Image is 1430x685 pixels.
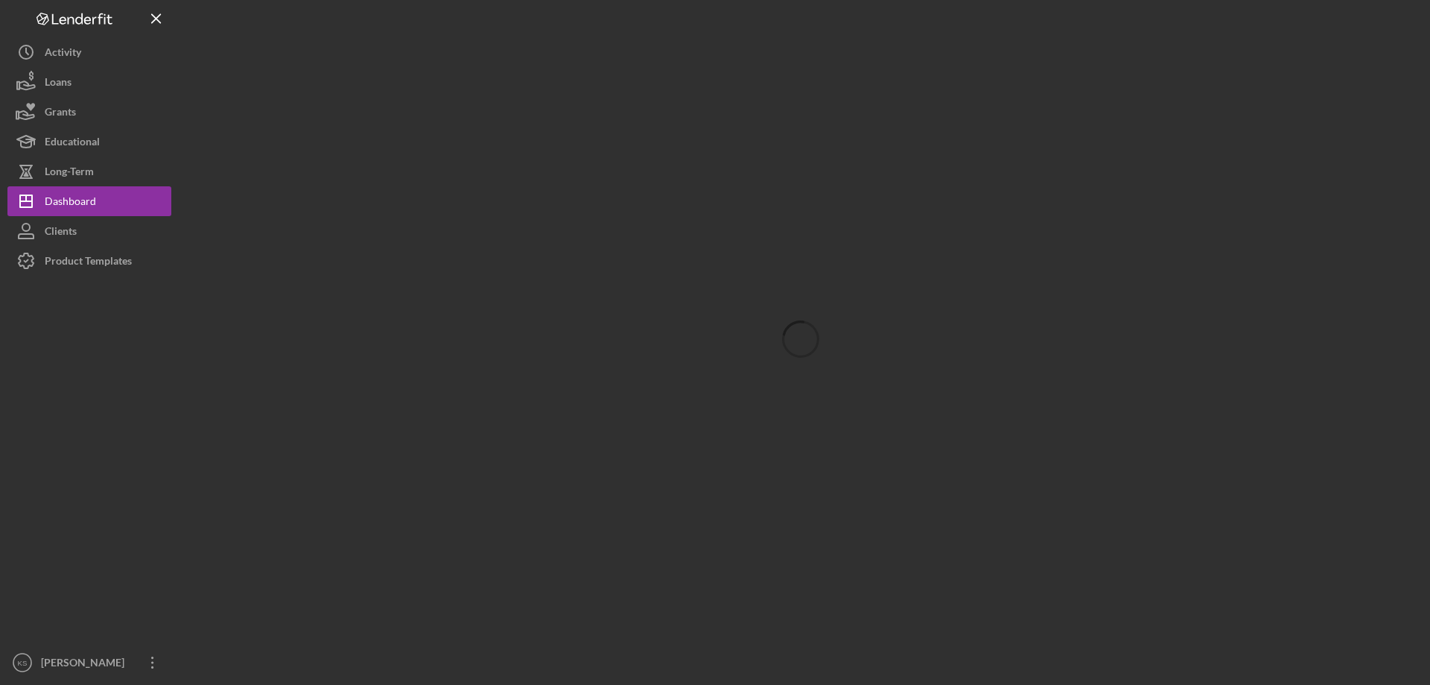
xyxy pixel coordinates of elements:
[45,186,96,220] div: Dashboard
[45,97,76,130] div: Grants
[45,246,132,280] div: Product Templates
[7,246,171,276] button: Product Templates
[7,127,171,157] button: Educational
[37,648,134,681] div: [PERSON_NAME]
[7,37,171,67] button: Activity
[7,648,171,678] button: KS[PERSON_NAME]
[45,67,71,101] div: Loans
[7,157,171,186] button: Long-Term
[7,216,171,246] button: Clients
[45,157,94,190] div: Long-Term
[7,186,171,216] button: Dashboard
[18,659,28,667] text: KS
[7,67,171,97] button: Loans
[45,37,81,71] div: Activity
[45,216,77,250] div: Clients
[45,127,100,160] div: Educational
[7,97,171,127] button: Grants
